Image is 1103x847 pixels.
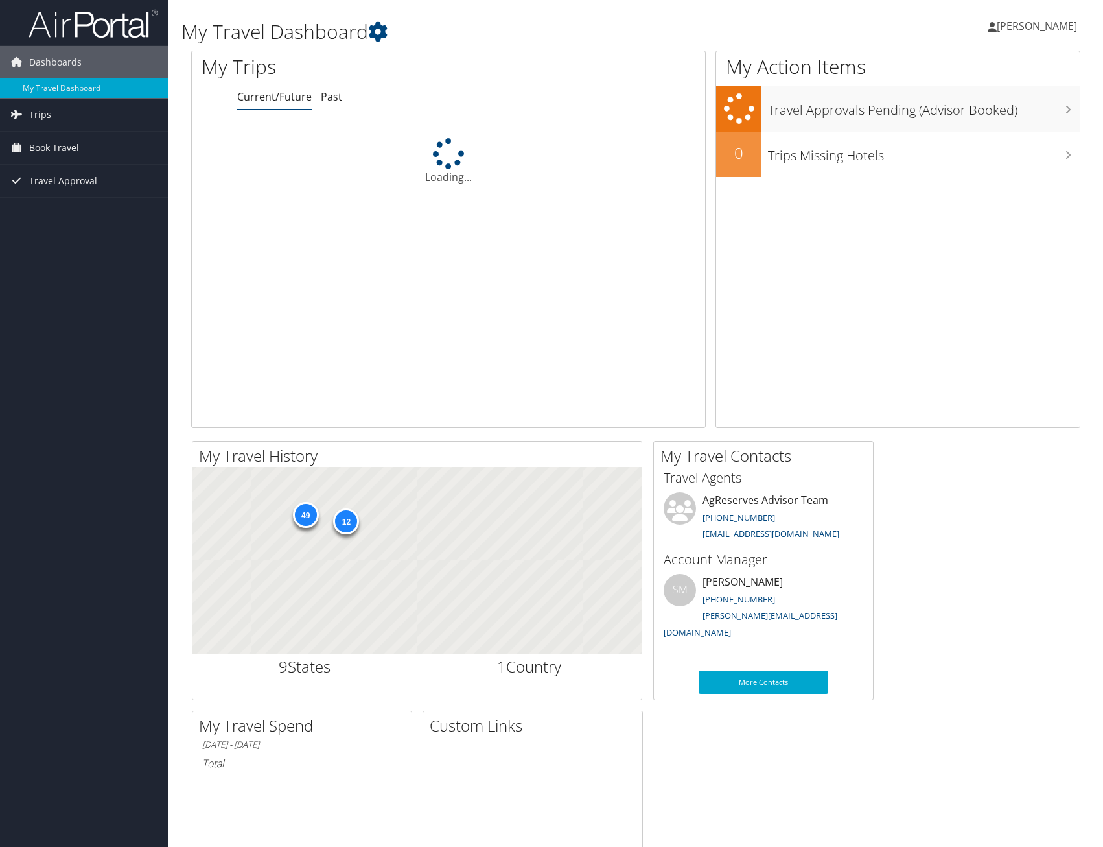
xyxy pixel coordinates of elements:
[716,86,1080,132] a: Travel Approvals Pending (Advisor Booked)
[664,610,837,638] a: [PERSON_NAME][EMAIL_ADDRESS][DOMAIN_NAME]
[997,19,1077,33] span: [PERSON_NAME]
[292,501,318,527] div: 49
[497,656,506,677] span: 1
[29,165,97,197] span: Travel Approval
[660,445,873,467] h2: My Travel Contacts
[237,89,312,104] a: Current/Future
[333,508,359,534] div: 12
[202,739,402,751] h6: [DATE] - [DATE]
[702,593,775,605] a: [PHONE_NUMBER]
[768,140,1080,165] h3: Trips Missing Hotels
[988,6,1090,45] a: [PERSON_NAME]
[202,756,402,770] h6: Total
[29,99,51,131] span: Trips
[664,551,863,569] h3: Account Manager
[702,528,839,540] a: [EMAIL_ADDRESS][DOMAIN_NAME]
[202,53,482,80] h1: My Trips
[199,445,642,467] h2: My Travel History
[664,574,696,606] div: SM
[181,18,787,45] h1: My Travel Dashboard
[699,671,828,694] a: More Contacts
[29,46,82,78] span: Dashboards
[29,132,79,164] span: Book Travel
[657,574,870,643] li: [PERSON_NAME]
[427,656,633,678] h2: Country
[199,715,412,737] h2: My Travel Spend
[716,142,761,164] h2: 0
[202,656,408,678] h2: States
[321,89,342,104] a: Past
[768,95,1080,119] h3: Travel Approvals Pending (Advisor Booked)
[192,138,705,185] div: Loading...
[702,512,775,523] a: [PHONE_NUMBER]
[279,656,288,677] span: 9
[657,492,870,545] li: AgReserves Advisor Team
[664,469,863,487] h3: Travel Agents
[716,53,1080,80] h1: My Action Items
[716,132,1080,177] a: 0Trips Missing Hotels
[430,715,642,737] h2: Custom Links
[29,8,158,39] img: airportal-logo.png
